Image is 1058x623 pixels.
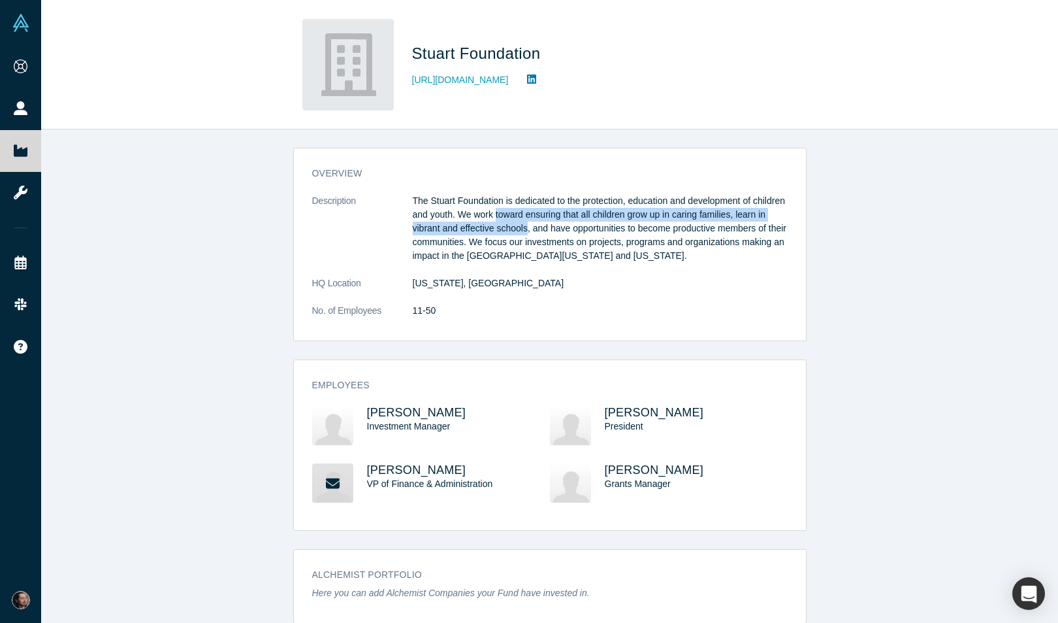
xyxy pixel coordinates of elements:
[12,14,30,32] img: Alchemist Vault Logo
[550,463,591,503] img: Stephanie Titus's Profile Image
[605,479,671,489] span: Grants Manager
[413,277,788,290] dd: [US_STATE], [GEOGRAPHIC_DATA]
[412,44,545,62] span: Stuart Foundation
[413,194,788,263] p: The Stuart Foundation is dedicated to the protection, education and development of children and y...
[312,167,769,180] h3: overview
[312,406,353,445] img: Brenda Hudson's Profile Image
[312,586,788,600] p: Here you can add Alchemist Companies your Fund have invested in.
[367,406,466,419] a: [PERSON_NAME]
[550,406,591,445] img: Christy Pichel's Profile Image
[605,463,704,477] a: [PERSON_NAME]
[412,73,509,87] a: [URL][DOMAIN_NAME]
[312,194,413,277] dt: Description
[312,568,769,582] h3: Alchemist Portfolio
[367,463,466,477] a: [PERSON_NAME]
[413,304,788,318] dd: 11-50
[302,19,394,110] img: Stuart Foundation's Logo
[367,421,451,431] span: Investment Manager
[312,277,413,304] dt: HQ Location
[605,406,704,419] a: [PERSON_NAME]
[312,379,769,392] h3: Employees
[605,421,643,431] span: President
[12,591,30,609] img: Masa N's Account
[367,479,493,489] span: VP of Finance & Administration
[312,304,413,331] dt: No. of Employees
